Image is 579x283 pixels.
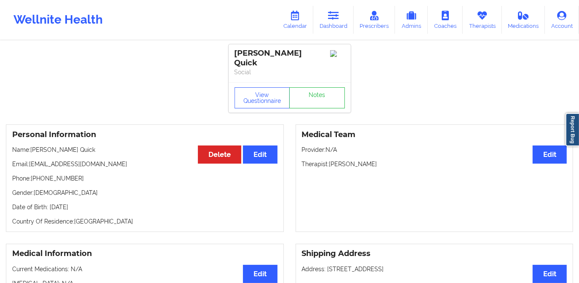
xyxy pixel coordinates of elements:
[235,68,345,76] p: Social
[302,160,567,168] p: Therapist: [PERSON_NAME]
[302,249,567,259] h3: Shipping Address
[12,174,277,183] p: Phone: [PHONE_NUMBER]
[313,6,354,34] a: Dashboard
[566,113,579,146] a: Report Bug
[12,249,277,259] h3: Medical Information
[235,49,345,68] div: [PERSON_NAME] Quick
[395,6,428,34] a: Admins
[533,146,567,164] button: Edit
[545,6,579,34] a: Account
[12,189,277,197] p: Gender: [DEMOGRAPHIC_DATA]
[12,203,277,211] p: Date of Birth: [DATE]
[354,6,395,34] a: Prescribers
[289,87,345,108] a: Notes
[243,265,277,283] button: Edit
[12,130,277,140] h3: Personal Information
[302,265,567,273] p: Address: [STREET_ADDRESS]
[243,146,277,164] button: Edit
[302,130,567,140] h3: Medical Team
[428,6,463,34] a: Coaches
[198,146,241,164] button: Delete
[330,50,345,57] img: Image%2Fplaceholer-image.png
[463,6,502,34] a: Therapists
[12,265,277,273] p: Current Medications: N/A
[302,146,567,154] p: Provider: N/A
[277,6,313,34] a: Calendar
[235,87,290,108] button: View Questionnaire
[533,265,567,283] button: Edit
[502,6,545,34] a: Medications
[12,160,277,168] p: Email: [EMAIL_ADDRESS][DOMAIN_NAME]
[12,146,277,154] p: Name: [PERSON_NAME] Quick
[12,217,277,226] p: Country Of Residence: [GEOGRAPHIC_DATA]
